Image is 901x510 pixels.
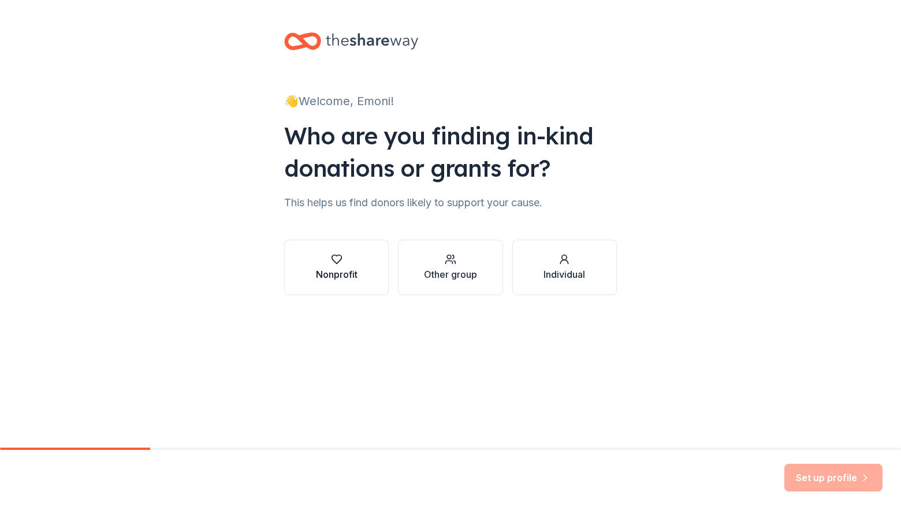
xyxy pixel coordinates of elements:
div: This helps us find donors likely to support your cause. [284,193,617,212]
div: Other group [424,267,477,281]
div: Nonprofit [316,267,358,281]
div: 👋 Welcome, Emoni! [284,92,617,110]
button: Individual [512,240,617,295]
button: Nonprofit [284,240,389,295]
div: Who are you finding in-kind donations or grants for? [284,120,617,184]
div: Individual [543,267,585,281]
button: Other group [398,240,502,295]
